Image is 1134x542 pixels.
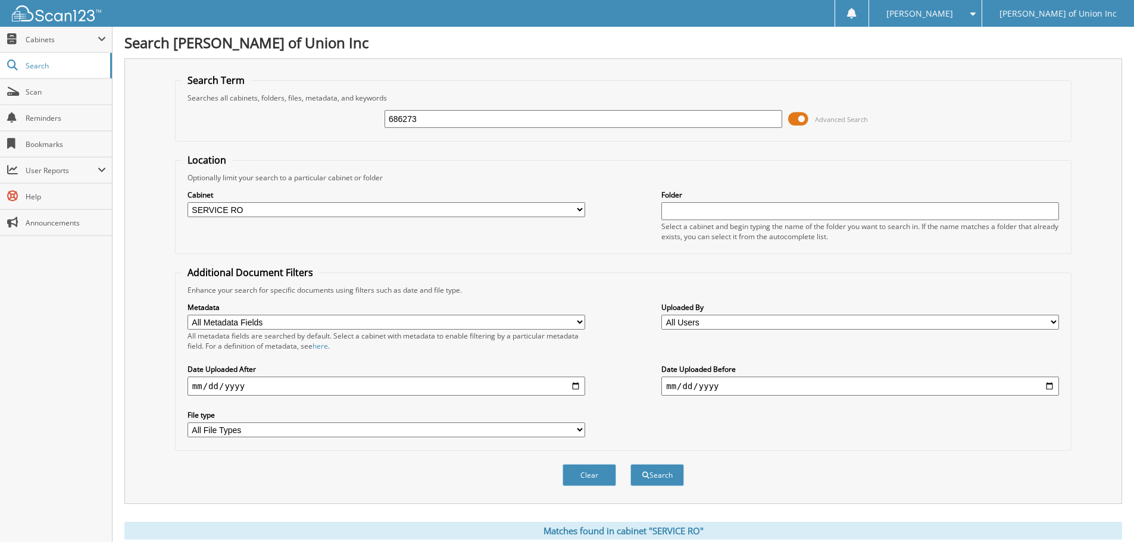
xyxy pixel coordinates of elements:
div: Enhance your search for specific documents using filters such as date and file type. [182,285,1065,295]
span: User Reports [26,165,98,176]
div: Searches all cabinets, folders, files, metadata, and keywords [182,93,1065,103]
button: Clear [563,464,616,486]
label: Date Uploaded After [188,364,585,374]
div: Select a cabinet and begin typing the name of the folder you want to search in. If the name match... [661,221,1059,242]
div: All metadata fields are searched by default. Select a cabinet with metadata to enable filtering b... [188,331,585,351]
div: Matches found in cabinet "SERVICE RO" [124,522,1122,540]
label: Uploaded By [661,302,1059,312]
span: Reminders [26,113,106,123]
div: Optionally limit your search to a particular cabinet or folder [182,173,1065,183]
label: File type [188,410,585,420]
legend: Location [182,153,232,167]
span: [PERSON_NAME] [886,10,953,17]
span: Search [26,61,104,71]
input: end [661,377,1059,396]
input: start [188,377,585,396]
button: Search [630,464,684,486]
span: Cabinets [26,35,98,45]
span: [PERSON_NAME] of Union Inc [999,10,1117,17]
span: Scan [26,87,106,97]
legend: Search Term [182,74,251,87]
span: Announcements [26,218,106,228]
img: scan123-logo-white.svg [12,5,101,21]
a: here [313,341,328,351]
span: Advanced Search [815,115,868,124]
span: Bookmarks [26,139,106,149]
label: Date Uploaded Before [661,364,1059,374]
h1: Search [PERSON_NAME] of Union Inc [124,33,1122,52]
label: Metadata [188,302,585,312]
label: Cabinet [188,190,585,200]
label: Folder [661,190,1059,200]
span: Help [26,192,106,202]
legend: Additional Document Filters [182,266,319,279]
